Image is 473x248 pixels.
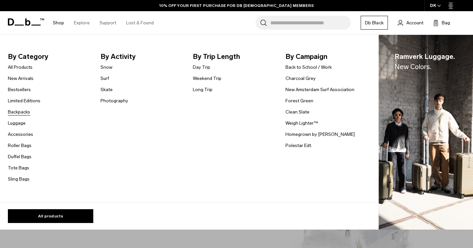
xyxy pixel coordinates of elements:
a: Polestar Edt. [285,142,312,149]
a: Support [100,11,116,35]
a: Db Black [361,16,388,30]
a: Limited Editions [8,97,40,104]
a: Charcoal Grey [285,75,316,82]
a: Weigh Lighter™ [285,120,318,127]
span: By Category [8,51,90,62]
a: Clean Slate [285,109,309,115]
a: 10% OFF YOUR FIRST PURCHASE FOR DB [DEMOGRAPHIC_DATA] MEMBERS [159,3,314,9]
img: Db [379,35,473,230]
span: By Activity [101,51,183,62]
span: New Colors. [394,62,431,71]
a: Sling Bags [8,176,30,183]
a: All Products [8,64,33,71]
nav: Main Navigation [48,11,159,35]
span: Account [406,19,423,26]
a: Luggage [8,120,26,127]
a: Tote Bags [8,164,29,171]
span: Bag [442,19,450,26]
button: Bag [433,19,450,27]
a: Skate [101,86,113,93]
a: Roller Bags [8,142,32,149]
a: Duffel Bags [8,153,32,160]
a: New Arrivals [8,75,34,82]
a: Photography [101,97,128,104]
a: Long Trip [193,86,213,93]
span: Ramverk Luggage. [394,51,455,72]
a: Homegrown by [PERSON_NAME] [285,131,355,138]
a: Explore [74,11,90,35]
a: Shop [53,11,64,35]
a: Backpacks [8,109,30,115]
a: Day Trip [193,64,210,71]
a: Weekend Trip [193,75,221,82]
a: Forest Green [285,97,313,104]
a: New Amsterdam Surf Association [285,86,354,93]
a: Snow [101,64,112,71]
a: Back to School / Work [285,64,332,71]
a: All products [8,209,93,223]
span: By Trip Length [193,51,275,62]
a: Accessories [8,131,33,138]
a: Surf [101,75,109,82]
a: Account [398,19,423,27]
span: By Campaign [285,51,368,62]
a: Lost & Found [126,11,154,35]
a: Bestsellers [8,86,31,93]
a: Ramverk Luggage.New Colors. Db [379,35,473,230]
